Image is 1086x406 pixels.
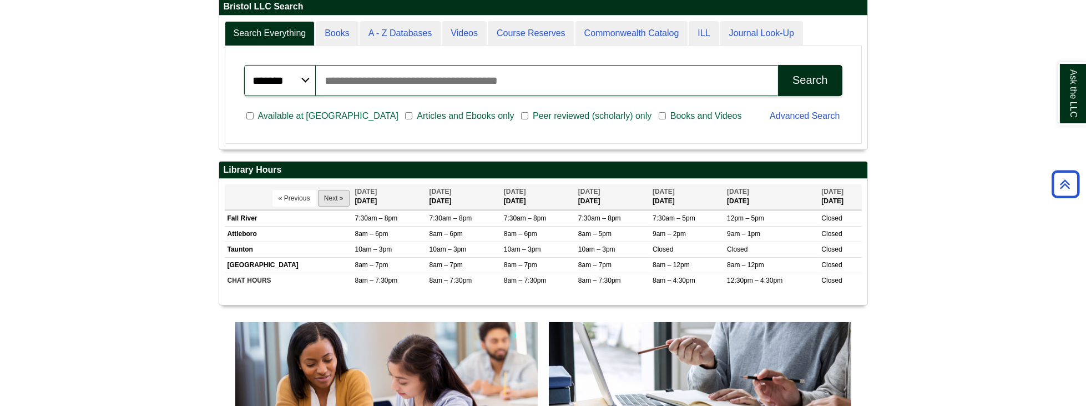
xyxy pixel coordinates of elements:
a: Course Reserves [488,21,574,46]
th: [DATE] [819,184,861,209]
td: [GEOGRAPHIC_DATA] [225,257,352,273]
span: Articles and Ebooks only [412,109,518,123]
span: 8am – 6pm [504,230,537,238]
span: 8am – 12pm [727,261,764,269]
span: 10am – 3pm [504,245,541,253]
span: Closed [821,214,842,222]
th: [DATE] [575,184,650,209]
span: 8am – 4:30pm [653,277,695,284]
th: [DATE] [427,184,501,209]
span: 8am – 5pm [578,230,612,238]
span: 9am – 1pm [727,230,760,238]
input: Available at [GEOGRAPHIC_DATA] [246,111,254,121]
span: 8am – 7:30pm [578,277,621,284]
span: 7:30am – 8pm [578,214,621,222]
span: [DATE] [355,188,377,196]
button: Search [778,65,842,96]
h2: Library Hours [219,162,867,179]
a: Search Everything [225,21,315,46]
span: 8am – 12pm [653,261,690,269]
span: [DATE] [430,188,452,196]
a: A - Z Databases [360,21,441,46]
span: Closed [821,230,842,238]
span: 8am – 7:30pm [504,277,547,284]
th: [DATE] [501,184,575,209]
th: [DATE] [724,184,819,209]
span: Books and Videos [666,109,746,123]
span: 7:30am – 8pm [430,214,472,222]
span: 12:30pm – 4:30pm [727,277,782,284]
a: Advanced Search [770,111,840,121]
span: 8am – 7pm [578,261,612,269]
td: Attleboro [225,226,352,242]
span: 8am – 7:30pm [355,277,398,284]
div: Search [792,74,827,87]
span: 7:30am – 5pm [653,214,695,222]
span: Closed [821,245,842,253]
span: 8am – 6pm [430,230,463,238]
span: 10am – 3pm [355,245,392,253]
span: Available at [GEOGRAPHIC_DATA] [254,109,403,123]
span: Closed [821,277,842,284]
td: Fall River [225,210,352,226]
button: « Previous [272,190,316,207]
span: 12pm – 5pm [727,214,764,222]
span: 7:30am – 8pm [504,214,547,222]
span: 8am – 7pm [504,261,537,269]
span: 8am – 7:30pm [430,277,472,284]
span: 9am – 2pm [653,230,686,238]
span: Peer reviewed (scholarly) only [528,109,656,123]
input: Peer reviewed (scholarly) only [521,111,528,121]
span: 8am – 7pm [430,261,463,269]
input: Articles and Ebooks only [405,111,412,121]
span: [DATE] [727,188,749,196]
a: Back to Top [1048,177,1083,192]
th: [DATE] [650,184,724,209]
a: ILL [689,21,719,46]
a: Videos [442,21,487,46]
th: [DATE] [352,184,427,209]
span: [DATE] [504,188,526,196]
span: [DATE] [653,188,675,196]
span: 7:30am – 8pm [355,214,398,222]
span: Closed [653,245,673,253]
input: Books and Videos [659,111,666,121]
td: Taunton [225,242,352,257]
span: Closed [727,245,747,253]
span: 8am – 7pm [355,261,388,269]
button: Next » [318,190,350,207]
span: 10am – 3pm [578,245,615,253]
span: Closed [821,261,842,269]
span: [DATE] [821,188,843,196]
span: [DATE] [578,188,600,196]
a: Commonwealth Catalog [575,21,688,46]
a: Journal Look-Up [720,21,803,46]
td: CHAT HOURS [225,273,352,289]
a: Books [316,21,358,46]
span: 10am – 3pm [430,245,467,253]
span: 8am – 6pm [355,230,388,238]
